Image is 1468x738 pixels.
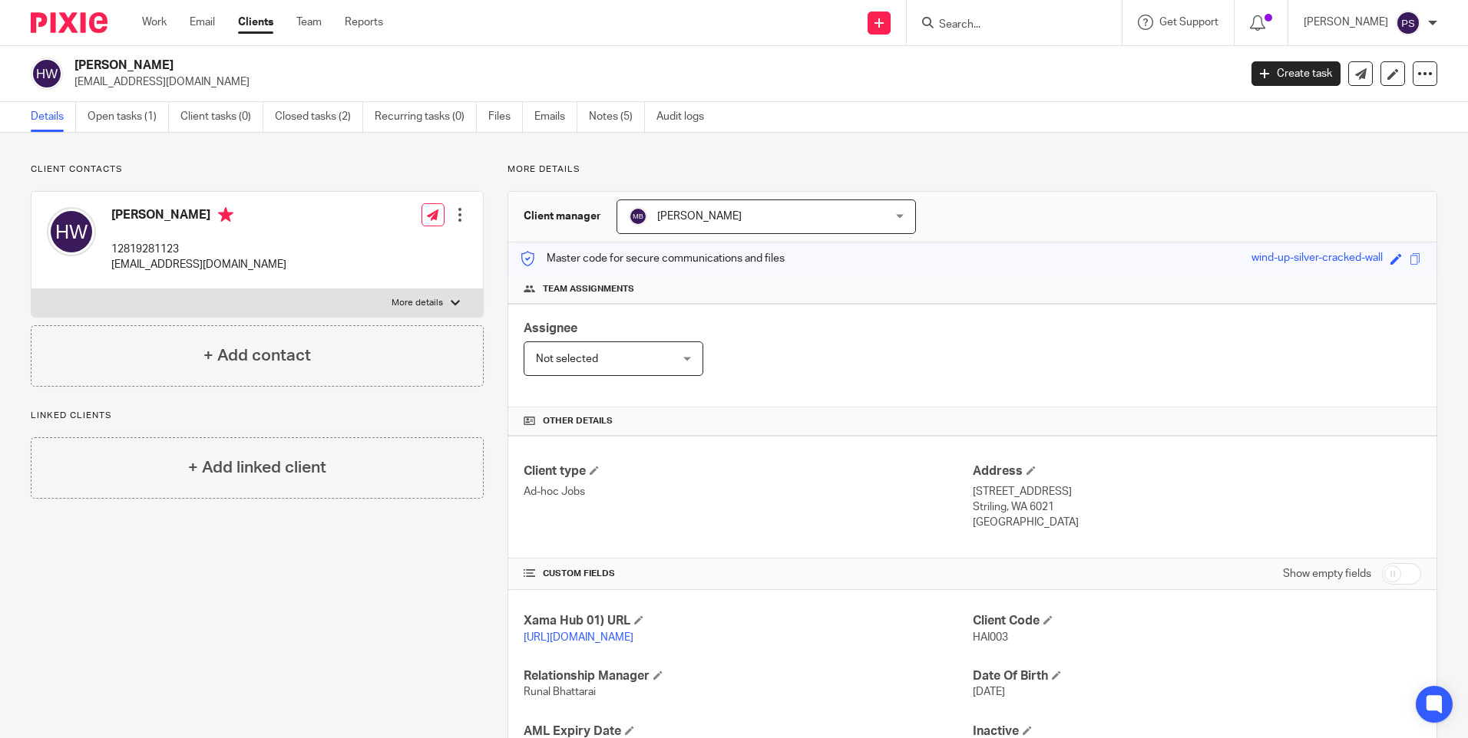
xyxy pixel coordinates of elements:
span: Assignee [524,322,577,334]
span: [PERSON_NAME] [657,211,742,222]
a: Files [488,102,523,132]
a: Clients [238,15,273,30]
h2: [PERSON_NAME] [74,58,997,74]
i: Primary [218,207,233,222]
h3: Client manager [524,209,601,224]
h4: Xama Hub 01) URL [524,613,972,629]
a: [URL][DOMAIN_NAME] [524,632,633,643]
a: Create task [1251,61,1341,86]
h4: Date Of Birth [973,668,1421,684]
h4: + Add contact [203,344,311,367]
a: Notes (5) [589,102,645,132]
p: Master code for secure communications and files [520,251,785,266]
h4: Client Code [973,613,1421,629]
img: svg%3E [629,207,647,226]
p: [EMAIL_ADDRESS][DOMAIN_NAME] [111,257,286,272]
p: Linked clients [31,410,484,422]
a: Client tasks (0) [180,102,263,132]
h4: Client type [524,463,972,479]
p: More details [508,163,1437,176]
a: Team [296,15,322,30]
span: [DATE] [973,687,1005,697]
a: Reports [345,15,383,30]
img: svg%3E [31,58,63,90]
span: HAI003 [973,632,1008,643]
p: Ad-hoc Jobs [524,484,972,499]
span: Runal Bhattarai [524,687,596,697]
a: Email [190,15,215,30]
p: [GEOGRAPHIC_DATA] [973,515,1421,530]
p: [STREET_ADDRESS] [973,484,1421,499]
span: Not selected [536,354,598,364]
span: Team assignments [543,283,634,295]
h4: Address [973,463,1421,479]
label: Show empty fields [1283,566,1371,582]
img: svg%3E [1396,11,1420,35]
p: Client contacts [31,163,484,176]
p: [PERSON_NAME] [1304,15,1388,30]
p: 12819281123 [111,242,286,257]
span: Other details [543,415,613,427]
p: More details [392,297,443,309]
a: Details [31,102,76,132]
p: [EMAIL_ADDRESS][DOMAIN_NAME] [74,74,1228,90]
a: Audit logs [656,102,716,132]
h4: [PERSON_NAME] [111,207,286,226]
p: Striling, WA 6021 [973,499,1421,515]
img: svg%3E [47,207,96,256]
span: Get Support [1159,17,1218,28]
img: Pixie [31,12,107,33]
a: Work [142,15,167,30]
a: Open tasks (1) [88,102,169,132]
input: Search [937,18,1076,32]
a: Closed tasks (2) [275,102,363,132]
h4: Relationship Manager [524,668,972,684]
h4: CUSTOM FIELDS [524,568,972,580]
a: Recurring tasks (0) [375,102,477,132]
a: Emails [534,102,577,132]
div: wind-up-silver-cracked-wall [1251,250,1383,268]
h4: + Add linked client [188,456,326,479]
